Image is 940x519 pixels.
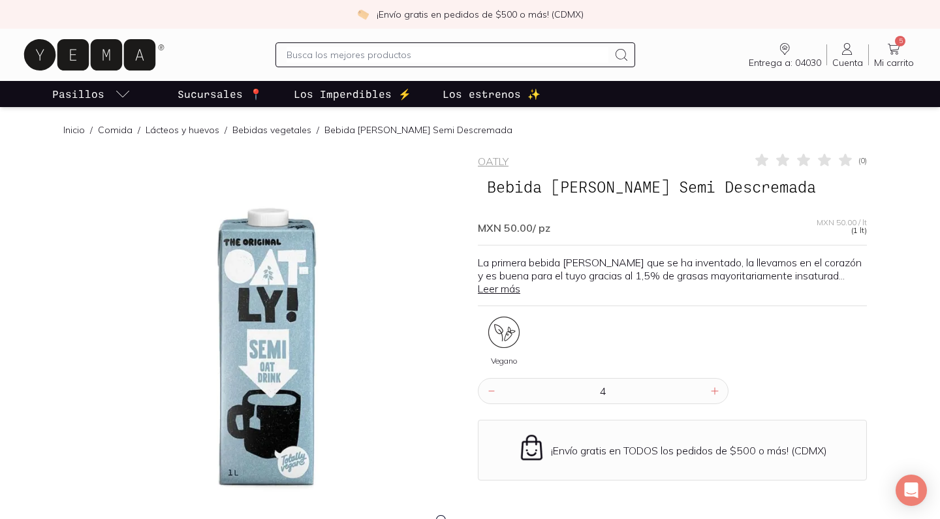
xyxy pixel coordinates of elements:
[287,47,608,63] input: Busca los mejores productos
[311,123,324,136] span: /
[146,124,219,136] a: Lácteos y huevos
[817,219,867,227] span: MXN 50.00 / lt
[478,282,520,295] a: Leer más
[896,475,927,506] div: Open Intercom Messenger
[85,123,98,136] span: /
[744,41,826,69] a: Entrega a: 04030
[443,86,540,102] p: Los estrenos ✨
[133,123,146,136] span: /
[851,227,867,234] span: (1 lt)
[50,81,133,107] a: pasillo-todos-link
[98,124,133,136] a: Comida
[440,81,543,107] a: Los estrenos ✨
[869,41,919,69] a: 5Mi carrito
[478,174,825,199] span: Bebida [PERSON_NAME] Semi Descremada
[518,433,546,462] img: Envío
[488,317,520,348] img: certificate_86a4b5dc-104e-40e4-a7f8-89b43527f01f=fwebp-q70-w96
[52,86,104,102] p: Pasillos
[491,357,518,365] span: Vegano
[478,256,867,295] p: La primera bebida [PERSON_NAME] que se ha inventado, la llevamos en el corazón y es buena para el...
[827,41,868,69] a: Cuenta
[832,57,863,69] span: Cuenta
[858,157,867,165] span: ( 0 )
[232,124,311,136] a: Bebidas vegetales
[478,155,509,168] a: OATLY
[324,123,512,136] p: Bebida [PERSON_NAME] Semi Descremada
[63,124,85,136] a: Inicio
[895,36,905,46] span: 5
[357,8,369,20] img: check
[294,86,411,102] p: Los Imperdibles ⚡️
[219,123,232,136] span: /
[478,221,550,234] span: MXN 50.00 / pz
[291,81,414,107] a: Los Imperdibles ⚡️
[377,8,584,21] p: ¡Envío gratis en pedidos de $500 o más! (CDMX)
[874,57,914,69] span: Mi carrito
[178,86,262,102] p: Sucursales 📍
[175,81,265,107] a: Sucursales 📍
[749,57,821,69] span: Entrega a: 04030
[551,444,827,457] p: ¡Envío gratis en TODOS los pedidos de $500 o más! (CDMX)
